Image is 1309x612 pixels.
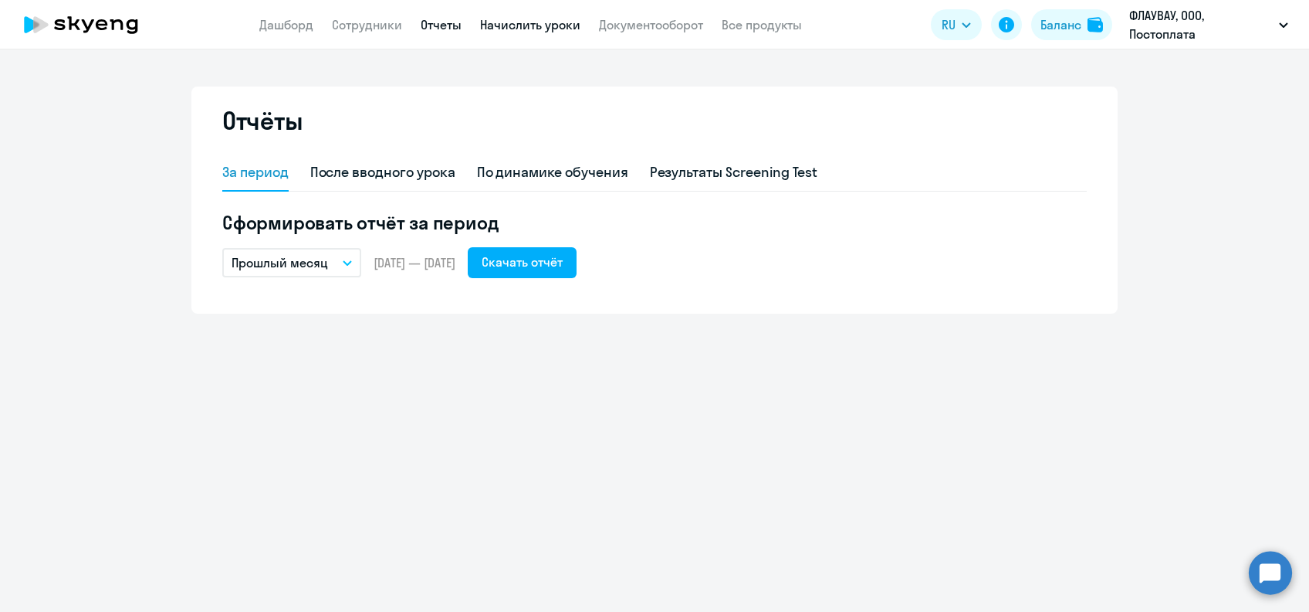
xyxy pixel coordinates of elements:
div: Баланс [1040,15,1081,34]
button: RU [931,9,982,40]
div: За период [222,162,289,182]
div: По динамике обучения [477,162,628,182]
button: Балансbalance [1031,9,1112,40]
a: Документооборот [599,17,703,32]
a: Дашборд [259,17,313,32]
span: [DATE] — [DATE] [374,254,455,271]
button: ФЛАУВАУ, ООО, Постоплата [1121,6,1296,43]
div: Результаты Screening Test [650,162,818,182]
button: Скачать отчёт [468,247,577,278]
img: balance [1087,17,1103,32]
p: Прошлый месяц [232,253,328,272]
h5: Сформировать отчёт за период [222,210,1087,235]
a: Отчеты [421,17,462,32]
p: ФЛАУВАУ, ООО, Постоплата [1129,6,1273,43]
span: RU [942,15,956,34]
div: После вводного урока [310,162,455,182]
a: Все продукты [722,17,802,32]
a: Начислить уроки [480,17,580,32]
div: Скачать отчёт [482,253,563,271]
a: Сотрудники [332,17,402,32]
h2: Отчёты [222,105,303,136]
button: Прошлый месяц [222,248,361,277]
